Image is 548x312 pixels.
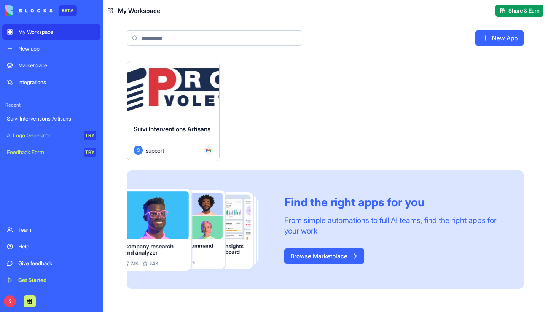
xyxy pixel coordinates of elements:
a: Marketplace [2,58,100,73]
span: S [4,295,16,307]
a: New App [475,30,524,46]
a: Help [2,239,100,254]
a: Suivi Interventions Artisans [2,111,100,126]
a: Team [2,222,100,237]
div: My Workspace [18,28,96,36]
div: Feedback Form [7,148,78,156]
img: logo [5,5,53,16]
a: AI Logo GeneratorTRY [2,128,100,143]
div: Team [18,226,96,234]
a: Integrations [2,75,100,90]
div: Get Started [18,276,96,284]
div: Integrations [18,78,96,86]
a: Get Started [2,272,100,288]
img: Gmail_trouth.svg [206,148,211,153]
span: Recent [2,102,100,108]
a: Give feedback [2,256,100,271]
div: TRY [84,131,96,140]
button: Share & Earn [495,5,543,17]
div: Give feedback [18,259,96,267]
img: Frame_181_egmpey.png [127,189,272,270]
span: S [134,146,143,155]
a: Suivi Interventions ArtisansSsupport [127,61,220,161]
a: Feedback FormTRY [2,145,100,160]
div: Help [18,243,96,250]
a: BETA [5,5,77,16]
div: BETA [59,5,77,16]
span: support [146,146,164,154]
span: Suivi Interventions Artisans [134,125,210,133]
a: New app [2,41,100,56]
div: TRY [84,148,96,157]
span: My Workspace [118,6,160,15]
div: AI Logo Generator [7,132,78,139]
a: My Workspace [2,24,100,40]
div: Marketplace [18,62,96,69]
div: Find the right apps for you [284,195,505,209]
div: Suivi Interventions Artisans [7,115,96,123]
div: New app [18,45,96,53]
div: From simple automations to full AI teams, find the right apps for your work [284,215,505,236]
a: Browse Marketplace [284,248,364,264]
span: Share & Earn [508,7,540,14]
